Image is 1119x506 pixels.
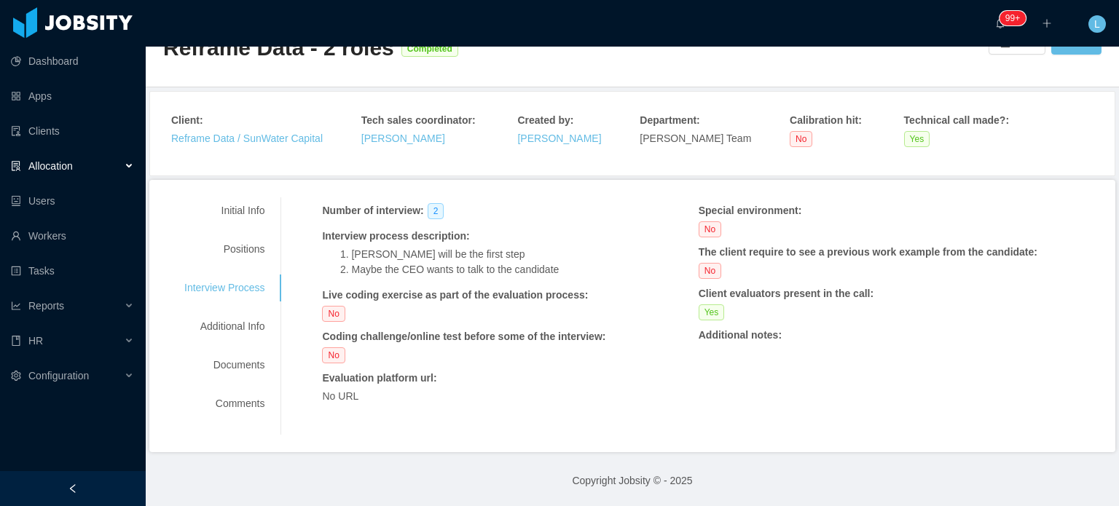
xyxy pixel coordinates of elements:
[699,246,1037,258] strong: The client require to see a previous work example from the candidate :
[699,221,721,237] span: No
[790,131,812,147] span: No
[517,114,573,126] strong: Created by :
[699,205,802,216] strong: Special environment :
[361,133,445,144] a: [PERSON_NAME]
[699,288,873,299] strong: Client evaluators present in the call :
[640,114,699,126] strong: Department :
[699,263,721,279] span: No
[167,197,282,224] div: Initial Info
[904,131,930,147] span: Yes
[351,262,635,277] li: Maybe the CEO wants to talk to the candidate
[28,160,73,172] span: Allocation
[11,186,134,216] a: icon: robotUsers
[1094,15,1100,33] span: L
[28,335,43,347] span: HR
[11,336,21,346] i: icon: book
[322,372,436,384] strong: Evaluation platform url :
[904,114,1009,126] strong: Technical call made? :
[11,301,21,311] i: icon: line-chart
[163,33,394,63] div: Reframe Data - 2 roles
[322,331,605,342] strong: Coding challenge/online test before some of the interview :
[167,313,282,340] div: Additional Info
[640,133,751,144] span: [PERSON_NAME] Team
[11,371,21,381] i: icon: setting
[322,230,469,242] strong: Interview process description :
[167,236,282,263] div: Positions
[401,41,458,57] span: Completed
[11,221,134,250] a: icon: userWorkers
[11,256,134,285] a: icon: profileTasks
[790,114,862,126] strong: Calibration hit :
[171,114,203,126] strong: Client :
[517,133,601,144] a: [PERSON_NAME]
[11,82,134,111] a: icon: appstoreApps
[361,114,476,126] strong: Tech sales coordinator :
[1000,11,1026,25] sup: 1930
[11,47,134,76] a: icon: pie-chartDashboard
[1042,18,1052,28] i: icon: plus
[28,300,64,312] span: Reports
[146,456,1119,506] footer: Copyright Jobsity © - 2025
[428,203,444,219] span: 2
[11,161,21,171] i: icon: solution
[322,205,423,216] strong: Number of interview :
[167,390,282,417] div: Comments
[167,352,282,379] div: Documents
[351,247,635,262] li: [PERSON_NAME] will be the first step
[699,304,725,320] span: Yes
[28,370,89,382] span: Configuration
[322,306,345,322] span: No
[322,289,588,301] strong: Live coding exercise as part of the evaluation process :
[171,133,323,144] a: Reframe Data / SunWater Capital
[322,390,358,402] span: No URL
[699,329,782,341] strong: Additional notes :
[167,274,282,301] div: Interview Process
[11,116,134,146] a: icon: auditClients
[995,18,1005,28] i: icon: bell
[322,347,345,363] span: No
